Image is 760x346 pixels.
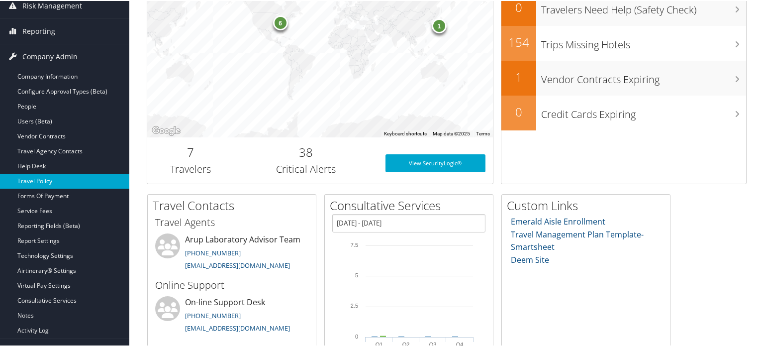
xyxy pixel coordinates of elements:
tspan: 0 [355,333,358,339]
a: 0Credit Cards Expiring [501,95,746,129]
h3: Trips Missing Hotels [541,32,746,51]
a: [PHONE_NUMBER] [185,247,241,256]
span: Company Admin [22,43,78,68]
a: Terms (opens in new tab) [476,130,490,135]
a: [EMAIL_ADDRESS][DOMAIN_NAME] [185,260,290,269]
img: Google [150,123,183,136]
a: Travel Management Plan Template- Smartsheet [511,228,644,252]
a: Deem Site [511,253,549,264]
a: [PHONE_NUMBER] [185,310,241,319]
h3: Vendor Contracts Expiring [541,67,746,86]
h2: Consultative Services [330,196,493,213]
h2: 1 [501,68,536,85]
a: Emerald Aisle Enrollment [511,215,605,226]
tspan: 7.5 [351,241,358,247]
tspan: 2.5 [351,302,358,308]
h3: Online Support [155,277,308,291]
li: On-line Support Desk [150,295,313,336]
h2: Travel Contacts [153,196,316,213]
a: 154Trips Missing Hotels [501,25,746,60]
h2: Custom Links [507,196,670,213]
h2: 7 [155,143,226,160]
h3: Credit Cards Expiring [541,102,746,120]
span: Reporting [22,18,55,43]
div: 1 [431,17,446,32]
h3: Critical Alerts [241,161,371,175]
li: Arup Laboratory Advisor Team [150,232,313,273]
a: View SecurityLogic® [385,153,486,171]
h3: Travelers [155,161,226,175]
h3: Travel Agents [155,215,308,229]
a: Open this area in Google Maps (opens a new window) [150,123,183,136]
a: [EMAIL_ADDRESS][DOMAIN_NAME] [185,323,290,332]
a: 1Vendor Contracts Expiring [501,60,746,95]
h2: 154 [501,33,536,50]
span: Map data ©2025 [433,130,470,135]
tspan: 5 [355,271,358,277]
button: Keyboard shortcuts [384,129,427,136]
h2: 38 [241,143,371,160]
div: 6 [273,14,287,29]
h2: 0 [501,103,536,119]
